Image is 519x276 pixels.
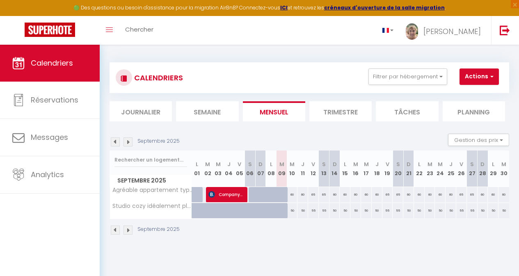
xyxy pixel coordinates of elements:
div: 65 [382,187,393,202]
div: 60 [488,187,498,202]
abbr: M [279,160,284,168]
th: 08 [266,151,277,187]
abbr: J [227,160,231,168]
div: 50 [403,203,414,218]
div: 60 [340,187,350,202]
div: 50 [329,203,340,218]
div: 60 [498,187,509,202]
abbr: D [480,160,485,168]
abbr: S [322,160,326,168]
div: 50 [478,203,488,218]
th: 13 [319,151,329,187]
th: 06 [245,151,255,187]
div: 60 [425,187,435,202]
abbr: L [344,160,346,168]
span: Messages [31,132,68,142]
th: 24 [435,151,446,187]
abbr: V [311,160,315,168]
th: 23 [425,151,435,187]
th: 04 [224,151,234,187]
th: 03 [213,151,224,187]
div: 60 [361,187,372,202]
img: ... [406,23,418,40]
div: 55 [456,203,467,218]
th: 29 [488,151,498,187]
div: 50 [498,203,509,218]
th: 17 [361,151,372,187]
div: 50 [287,203,298,218]
abbr: V [460,160,463,168]
div: 65 [456,187,467,202]
abbr: M [353,160,358,168]
div: 60 [297,187,308,202]
abbr: M [438,160,443,168]
button: Gestion des prix [448,134,509,146]
th: 12 [308,151,319,187]
div: 50 [340,203,350,218]
li: Mensuel [243,101,305,121]
abbr: M [290,160,295,168]
th: 18 [372,151,382,187]
div: 55 [382,203,393,218]
div: 60 [478,187,488,202]
abbr: S [396,160,400,168]
div: 50 [297,203,308,218]
div: 50 [488,203,498,218]
abbr: J [375,160,379,168]
th: 26 [456,151,467,187]
abbr: J [301,160,304,168]
li: Journalier [110,101,172,121]
div: 50 [446,203,456,218]
div: 65 [467,187,478,202]
abbr: L [270,160,272,168]
div: 60 [414,187,425,202]
abbr: S [470,160,474,168]
abbr: V [386,160,389,168]
abbr: M [428,160,432,168]
abbr: S [248,160,252,168]
th: 11 [297,151,308,187]
div: 65 [393,187,403,202]
input: Rechercher un logement... [114,153,187,167]
span: Septembre 2025 [110,175,192,187]
span: Analytics [31,169,64,180]
th: 30 [498,151,509,187]
th: 20 [393,151,403,187]
div: 50 [361,203,372,218]
p: Septembre 2025 [137,226,180,233]
div: 60 [329,187,340,202]
th: 05 [234,151,245,187]
abbr: M [501,160,506,168]
th: 27 [467,151,478,187]
a: ICI [280,4,288,11]
a: créneaux d'ouverture de la salle migration [324,4,445,11]
th: 02 [202,151,213,187]
abbr: L [418,160,421,168]
div: 55 [393,203,403,218]
span: [PERSON_NAME] [423,26,481,36]
th: 16 [350,151,361,187]
div: 60 [372,187,382,202]
div: 60 [287,187,298,202]
abbr: D [258,160,263,168]
abbr: M [216,160,221,168]
abbr: D [407,160,411,168]
abbr: V [238,160,241,168]
abbr: M [205,160,210,168]
div: 60 [403,187,414,202]
div: 50 [425,203,435,218]
th: 10 [287,151,298,187]
div: 50 [435,203,446,218]
span: Agréable appartement typiquement Haut-Alpin [111,187,193,193]
th: 09 [277,151,287,187]
th: 22 [414,151,425,187]
abbr: D [333,160,337,168]
div: 50 [350,203,361,218]
span: Studio cozy idéalement placé [111,203,193,209]
abbr: L [196,160,198,168]
div: 55 [467,203,478,218]
th: 21 [403,151,414,187]
abbr: J [449,160,453,168]
li: Semaine [176,101,238,121]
